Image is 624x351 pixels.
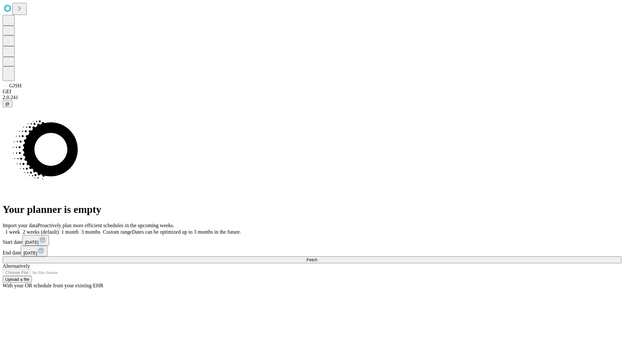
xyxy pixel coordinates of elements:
span: 3 months [81,229,100,235]
span: Proactively plan more efficient schedules in the upcoming weeks. [38,223,174,228]
button: [DATE] [21,246,47,256]
span: 1 month [61,229,79,235]
button: Upload a file [3,276,32,283]
span: Alternatively [3,263,30,269]
span: @ [5,101,10,106]
span: [DATE] [25,240,39,245]
span: Fetch [306,257,317,262]
div: 2.0.241 [3,95,621,100]
h1: Your planner is empty [3,203,621,215]
div: GEI [3,89,621,95]
span: 2 weeks (default) [23,229,59,235]
button: [DATE] [22,235,49,246]
div: Start date [3,235,621,246]
span: 1 week [5,229,20,235]
span: Custom range [103,229,132,235]
span: Import your data [3,223,38,228]
span: [DATE] [23,251,37,255]
button: @ [3,100,12,107]
span: GJSH [9,83,21,88]
span: With your OR schedule from your existing EHR [3,283,103,288]
div: End date [3,246,621,256]
button: Fetch [3,256,621,263]
span: Dates can be optimized up to 3 months in the future. [132,229,241,235]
